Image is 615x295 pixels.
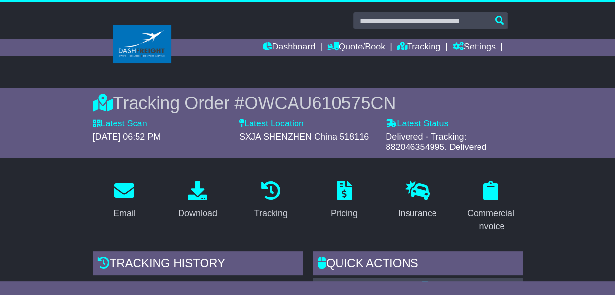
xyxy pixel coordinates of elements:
div: Tracking history [93,251,303,278]
a: Insurance [391,177,443,223]
div: Pricing [331,207,358,220]
div: Download [178,207,217,220]
label: Latest Status [386,119,448,129]
a: Email [107,177,142,223]
a: Dashboard [263,39,315,56]
label: Latest Scan [93,119,147,129]
a: Tracking [397,39,440,56]
a: Download [172,177,224,223]
div: Insurance [398,207,436,220]
span: Delivered - Tracking: 882046354995. Delivered [386,132,486,152]
div: Quick Actions [313,251,523,278]
div: Tracking [254,207,288,220]
div: Tracking Order # [93,93,523,114]
a: Settings [453,39,496,56]
a: Tracking [248,177,294,223]
a: Email Documents [319,281,396,291]
span: SXJA SHENZHEN China 518116 [239,132,369,142]
span: OWCAU610575CN [244,93,396,113]
div: Email [114,207,136,220]
a: Quote/Book [327,39,385,56]
a: Pricing [324,177,364,223]
label: Latest Location [239,119,304,129]
span: [DATE] 06:52 PM [93,132,161,142]
a: Commercial Invoice [459,177,523,237]
div: Commercial Invoice [465,207,516,233]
